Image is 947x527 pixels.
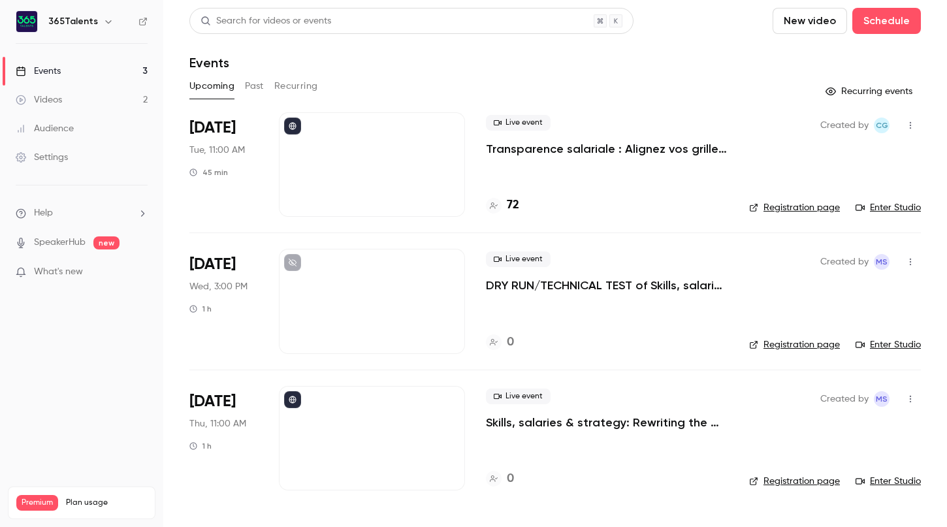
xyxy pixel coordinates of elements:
span: MS [876,391,888,407]
img: 365Talents [16,11,37,32]
button: Recurring [274,76,318,97]
span: What's new [34,265,83,279]
a: SpeakerHub [34,236,86,249]
span: Created by [820,391,869,407]
a: Enter Studio [856,201,921,214]
h4: 0 [507,334,514,351]
div: Search for videos or events [201,14,331,28]
div: Events [16,65,61,78]
a: Skills, salaries & strategy: Rewriting the rules of pay [486,415,728,430]
div: Sep 30 Tue, 11:00 AM (Europe/Paris) [189,112,258,217]
span: [DATE] [189,118,236,138]
button: Schedule [852,8,921,34]
a: Transparence salariale : Alignez vos grilles de salaires et de compétences [486,141,728,157]
span: [DATE] [189,391,236,412]
span: Maria Salazar [874,254,890,270]
span: Tue, 11:00 AM [189,144,245,157]
span: new [93,236,120,249]
div: Videos [16,93,62,106]
span: [DATE] [189,254,236,275]
div: 1 h [189,304,212,314]
button: New video [773,8,847,34]
span: Cynthia Garcia [874,118,890,133]
a: 72 [486,197,519,214]
span: Help [34,206,53,220]
a: 0 [486,470,514,488]
h4: 0 [507,470,514,488]
span: Wed, 3:00 PM [189,280,248,293]
span: CG [876,118,888,133]
a: 0 [486,334,514,351]
h4: 72 [507,197,519,214]
a: Enter Studio [856,475,921,488]
span: MS [876,254,888,270]
span: Plan usage [66,498,147,508]
span: Live event [486,389,551,404]
li: help-dropdown-opener [16,206,148,220]
span: Premium [16,495,58,511]
div: Oct 29 Wed, 3:00 PM (Europe/Paris) [189,249,258,353]
span: Live event [486,115,551,131]
div: Settings [16,151,68,164]
button: Recurring events [820,81,921,102]
span: Created by [820,254,869,270]
a: Registration page [749,338,840,351]
span: Live event [486,251,551,267]
h1: Events [189,55,229,71]
div: 45 min [189,167,228,178]
div: 1 h [189,441,212,451]
span: Created by [820,118,869,133]
a: Registration page [749,475,840,488]
button: Upcoming [189,76,234,97]
button: Past [245,76,264,97]
div: Audience [16,122,74,135]
div: Oct 30 Thu, 11:00 AM (Europe/Paris) [189,386,258,490]
a: Registration page [749,201,840,214]
span: Maria Salazar [874,391,890,407]
h6: 365Talents [48,15,98,28]
a: DRY RUN/TECHNICAL TEST of Skills, salaries & strategy: Rewriting the rules of pay [486,278,728,293]
a: Enter Studio [856,338,921,351]
span: Thu, 11:00 AM [189,417,246,430]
